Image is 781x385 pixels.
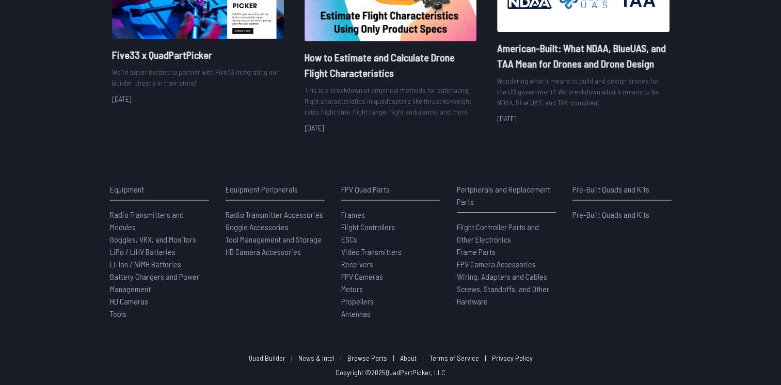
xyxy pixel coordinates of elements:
[226,247,301,256] span: HD Camera Accessories
[341,296,374,306] span: Propellers
[110,271,199,294] span: Battery Chargers and Power Management
[245,353,537,363] p: | | | | |
[341,246,440,258] a: Video Transmitters
[341,233,440,246] a: ESCs
[226,210,323,219] span: Radio Transmitter Accessories
[341,308,440,320] a: Antennas
[457,259,536,269] span: FPV Camera Accessories
[110,234,196,244] span: Goggles, VRX, and Monitors
[341,183,440,196] p: FPV Quad Parts
[497,114,517,123] span: [DATE]
[110,233,209,246] a: Goggles, VRX, and Monitors
[341,221,440,233] a: Flight Controllers
[341,258,440,270] a: Receivers
[341,222,395,232] span: Flight Controllers
[400,354,417,362] a: About
[110,259,181,269] span: Li-Ion / NiMH Batteries
[457,183,556,208] p: Peripherals and Replacement Parts
[492,354,533,362] a: Privacy Policy
[341,283,440,295] a: Motors
[226,234,322,244] span: Tool Management and Storage
[110,247,176,256] span: LiPo / LiHV Batteries
[110,210,184,232] span: Radio Transmitters and Modules
[572,208,672,221] a: Pre-Built Quads and Kits
[497,40,669,71] h2: American-Built: What NDAA, BlueUAS, and TAA Mean for Drones and Drone Design
[497,75,669,108] p: Wondering what it means to build and design drones for the US government? We breakdown what it me...
[305,50,476,81] h2: How to Estimate and Calculate Drone Flight Characteristics
[341,247,402,256] span: Video Transmitters
[457,246,556,258] a: Frame Parts
[226,221,325,233] a: Goggle Accessories
[110,258,209,270] a: Li-Ion / NiMH Batteries
[110,296,148,306] span: HD Cameras
[336,367,445,378] p: Copyright © 2025 QuadPartPicker, LLC
[110,183,209,196] p: Equipment
[341,259,373,269] span: Receivers
[457,222,539,244] span: Flight Controller Parts and Other Electronics
[572,183,672,196] p: Pre-Built Quads and Kits
[298,354,334,362] a: News & Intel
[226,246,325,258] a: HD Camera Accessories
[457,283,556,308] a: Screws, Standoffs, and Other Hardware
[226,183,325,196] p: Equipment Peripherals
[572,210,649,219] span: Pre-Built Quads and Kits
[226,222,289,232] span: Goggle Accessories
[341,284,363,294] span: Motors
[341,270,440,283] a: FPV Cameras
[110,309,126,318] span: Tools
[341,271,383,281] span: FPV Cameras
[341,309,371,318] span: Antennas
[110,295,209,308] a: HD Cameras
[457,270,556,283] a: Wiring, Adapters and Cables
[249,354,285,362] a: Quad Builder
[110,246,209,258] a: LiPo / LiHV Batteries
[112,47,284,62] h2: Five33 x QuadPartPicker
[305,85,476,117] p: This is a breakdown of empirical methods for estimating flight characteristics in quadcopters lik...
[457,284,549,306] span: Screws, Standoffs, and Other Hardware
[341,234,357,244] span: ESCs
[112,94,132,103] span: [DATE]
[110,208,209,233] a: Radio Transmitters and Modules
[341,295,440,308] a: Propellers
[457,221,556,246] a: Flight Controller Parts and Other Electronics
[110,270,209,295] a: Battery Chargers and Power Management
[226,208,325,221] a: Radio Transmitter Accessories
[305,123,324,132] span: [DATE]
[429,354,479,362] a: Terms of Service
[226,233,325,246] a: Tool Management and Storage
[110,308,209,320] a: Tools
[457,271,547,281] span: Wiring, Adapters and Cables
[457,247,496,256] span: Frame Parts
[341,208,440,221] a: Frames
[112,67,284,88] p: We're super excited to partner with Five33 integrating our Builder directly in their store!
[347,354,387,362] a: Browse Parts
[457,258,556,270] a: FPV Camera Accessories
[341,210,365,219] span: Frames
